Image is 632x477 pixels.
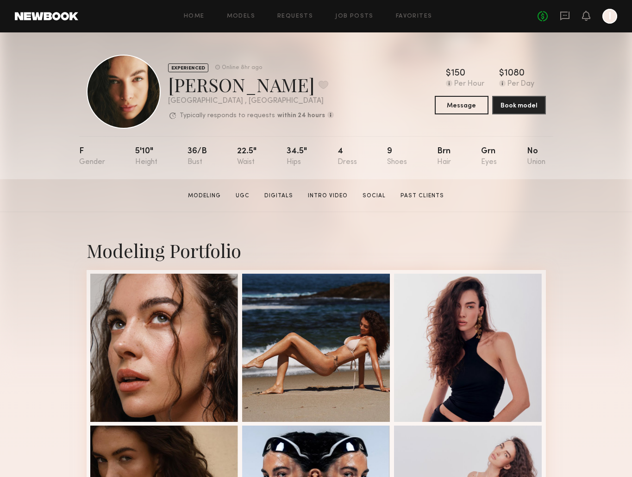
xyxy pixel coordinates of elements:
[396,13,432,19] a: Favorites
[261,192,297,200] a: Digitals
[277,113,325,119] b: within 24 hours
[499,69,504,78] div: $
[188,147,207,166] div: 36/b
[492,96,546,114] button: Book model
[304,192,351,200] a: Intro Video
[527,147,545,166] div: No
[168,63,208,72] div: EXPERIENCED
[602,9,617,24] a: I
[507,80,534,88] div: Per Day
[79,147,105,166] div: F
[338,147,357,166] div: 4
[451,69,465,78] div: 150
[446,69,451,78] div: $
[168,72,334,97] div: [PERSON_NAME]
[232,192,253,200] a: UGC
[277,13,313,19] a: Requests
[227,13,255,19] a: Models
[222,65,262,71] div: Online 8hr ago
[135,147,157,166] div: 5'10"
[287,147,307,166] div: 34.5"
[168,97,334,105] div: [GEOGRAPHIC_DATA] , [GEOGRAPHIC_DATA]
[454,80,484,88] div: Per Hour
[184,13,205,19] a: Home
[87,238,546,263] div: Modeling Portfolio
[180,113,275,119] p: Typically responds to requests
[359,192,389,200] a: Social
[184,192,225,200] a: Modeling
[435,96,488,114] button: Message
[504,69,525,78] div: 1080
[437,147,451,166] div: Brn
[481,147,497,166] div: Grn
[397,192,448,200] a: Past Clients
[237,147,257,166] div: 22.5"
[387,147,407,166] div: 9
[335,13,374,19] a: Job Posts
